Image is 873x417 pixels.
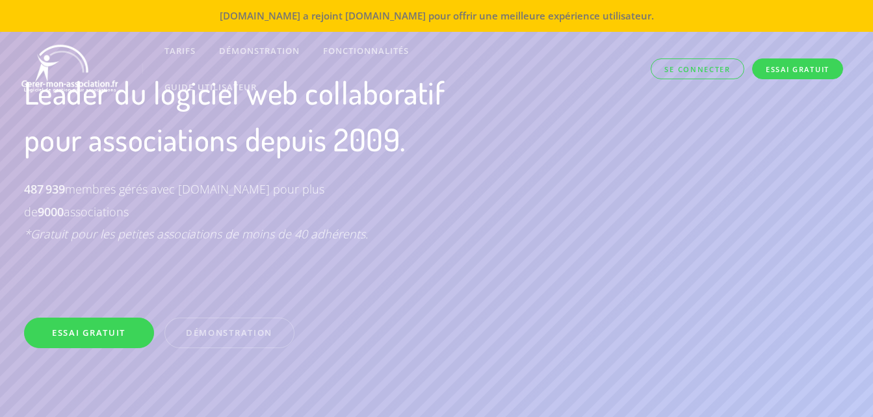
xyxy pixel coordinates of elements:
[207,32,311,69] a: DÉMONSTRATION
[651,58,744,80] a: Se connecter
[38,204,64,220] strong: 9000
[24,181,65,197] strong: 487 939
[24,178,403,245] p: membres gérés avec [DOMAIN_NAME] pour plus de associations
[164,318,294,348] a: DÉMONSTRATION
[752,58,843,80] a: Essai gratuit
[153,69,268,105] a: Guide utilisateur
[24,69,497,162] h1: Leader du logiciel web collaboratif pour associations depuis 2009.
[311,32,421,69] a: FONCTIONNALITÉS
[24,318,154,348] a: ESSAI GRATUIT
[153,32,207,69] a: TARIFS
[24,226,368,242] em: *Gratuit pour les petites associations de moins de 40 adhérents.
[20,43,122,95] img: logo
[220,9,654,22] strong: [DOMAIN_NAME] a rejoint [DOMAIN_NAME] pour offrir une meilleure expérience utilisateur.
